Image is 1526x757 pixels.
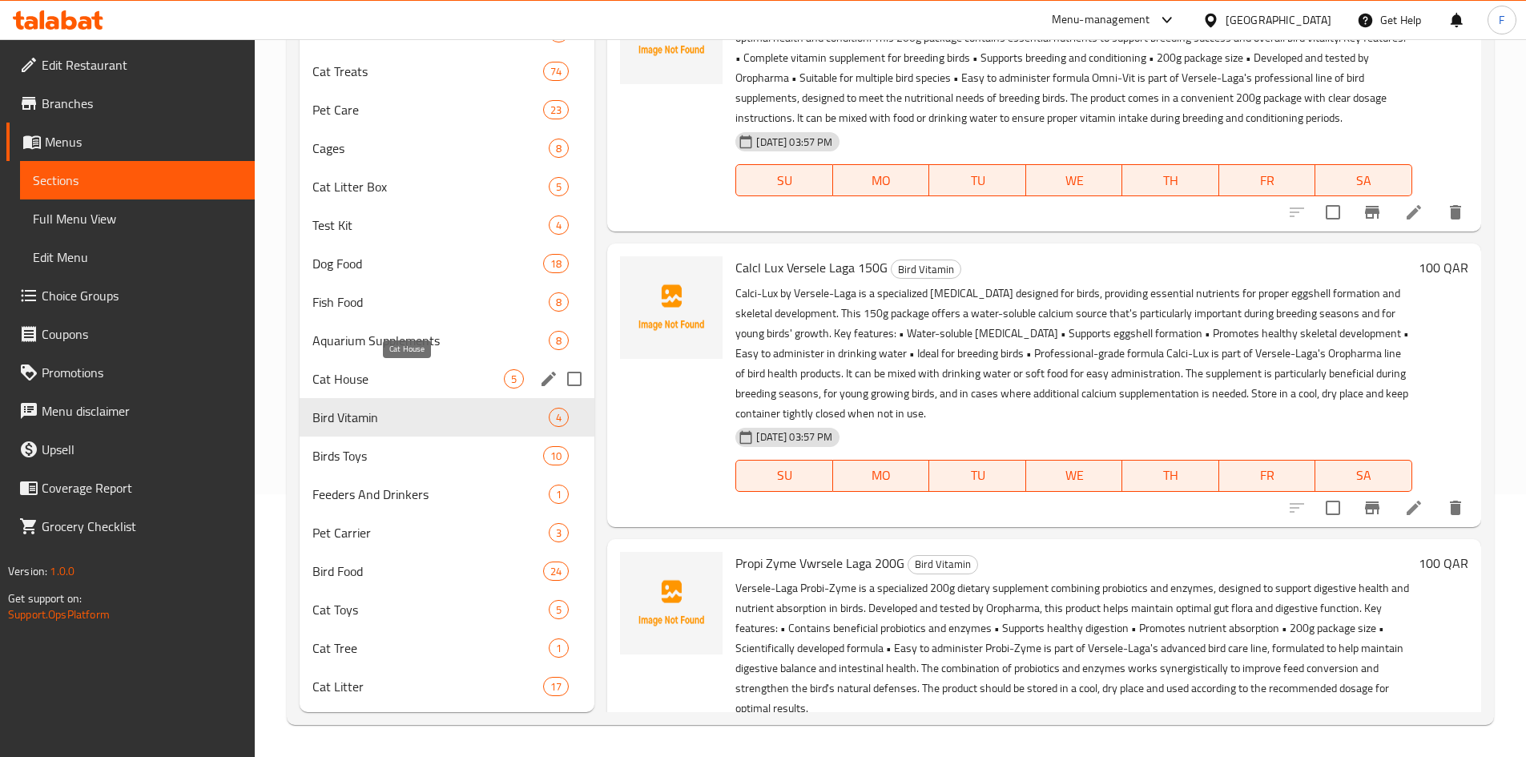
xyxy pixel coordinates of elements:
span: Bird Vitamin [312,408,550,427]
span: Cat House [312,369,505,389]
a: Edit menu item [1404,498,1423,517]
button: SU [735,164,832,196]
button: MO [833,460,930,492]
a: Edit menu item [1404,203,1423,222]
a: Choice Groups [6,276,255,315]
span: 8 [550,333,568,348]
button: WE [1026,460,1123,492]
span: Promotions [42,363,242,382]
p: Calci-Lux by Versele-Laga is a specialized [MEDICAL_DATA] designed for birds, providing essential... [735,284,1412,424]
span: WE [1033,169,1117,192]
div: Pet Care23 [300,91,595,129]
img: Calcl Lux Versele Laga 150G [620,256,723,359]
span: Full Menu View [33,209,242,228]
span: [DATE] 03:57 PM [750,429,839,445]
a: Promotions [6,353,255,392]
div: Pet Carrier3 [300,513,595,552]
div: items [543,562,569,581]
img: Propi Zyme Vwrsele Laga 200G [620,552,723,654]
div: Cat Treats74 [300,52,595,91]
button: Branch-specific-item [1353,489,1391,527]
span: 4 [550,218,568,233]
a: Upsell [6,430,255,469]
button: MO [833,164,930,196]
span: SA [1322,464,1406,487]
span: F [1499,11,1504,29]
div: items [549,292,569,312]
span: Upsell [42,440,242,459]
div: Cat Toys5 [300,590,595,629]
a: Edit Menu [20,238,255,276]
span: Cat Litter [312,677,544,696]
a: Edit Restaurant [6,46,255,84]
button: edit [537,367,561,391]
span: 1 [550,487,568,502]
button: TH [1122,164,1219,196]
span: Get support on: [8,588,82,609]
span: Bird Food [312,562,544,581]
div: Feeders And Drinkers1 [300,475,595,513]
div: Cat Tree1 [300,629,595,667]
div: Test Kit4 [300,206,595,244]
a: Grocery Checklist [6,507,255,546]
span: 18 [544,256,568,272]
span: Menu disclaimer [42,401,242,421]
span: Fish Food [312,292,550,312]
span: SU [743,464,826,487]
button: delete [1436,193,1475,232]
span: Menus [45,132,242,151]
span: Edit Restaurant [42,55,242,74]
span: SA [1322,169,1406,192]
span: Select to update [1316,491,1350,525]
div: Cat Litter17 [300,667,595,706]
div: items [549,331,569,350]
div: Pet Care [312,100,544,119]
span: TU [936,169,1020,192]
div: Fish Food8 [300,283,595,321]
span: Pet Carrier [312,523,550,542]
span: Calcl Lux Versele Laga 150G [735,256,888,280]
div: Cat Tree [312,638,550,658]
button: TU [929,460,1026,492]
button: Branch-specific-item [1353,193,1391,232]
button: TU [929,164,1026,196]
span: Feeders And Drinkers [312,485,550,504]
span: 8 [550,295,568,310]
span: Dog Food [312,254,544,273]
div: items [549,215,569,235]
div: items [543,254,569,273]
span: Propi Zyme Vwrsele Laga 200G [735,551,904,575]
div: Cat House5edit [300,360,595,398]
button: SU [735,460,832,492]
a: Menus [6,123,255,161]
span: 5 [550,179,568,195]
a: Branches [6,84,255,123]
span: 1.0.0 [50,561,74,582]
span: Cat Litter Box [312,177,550,196]
span: Cat Toys [312,600,550,619]
button: WE [1026,164,1123,196]
div: items [504,369,524,389]
span: 5 [505,372,523,387]
span: 8 [550,141,568,156]
span: Branches [42,94,242,113]
span: Choice Groups [42,286,242,305]
div: items [543,100,569,119]
span: Cages [312,139,550,158]
button: TH [1122,460,1219,492]
span: Bird Vitamin [908,555,977,574]
div: Dog Food18 [300,244,595,283]
span: MO [840,169,924,192]
span: Select to update [1316,195,1350,229]
span: Test Kit [312,215,550,235]
span: FR [1226,464,1310,487]
div: items [549,485,569,504]
h6: 100 QAR [1419,552,1468,574]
